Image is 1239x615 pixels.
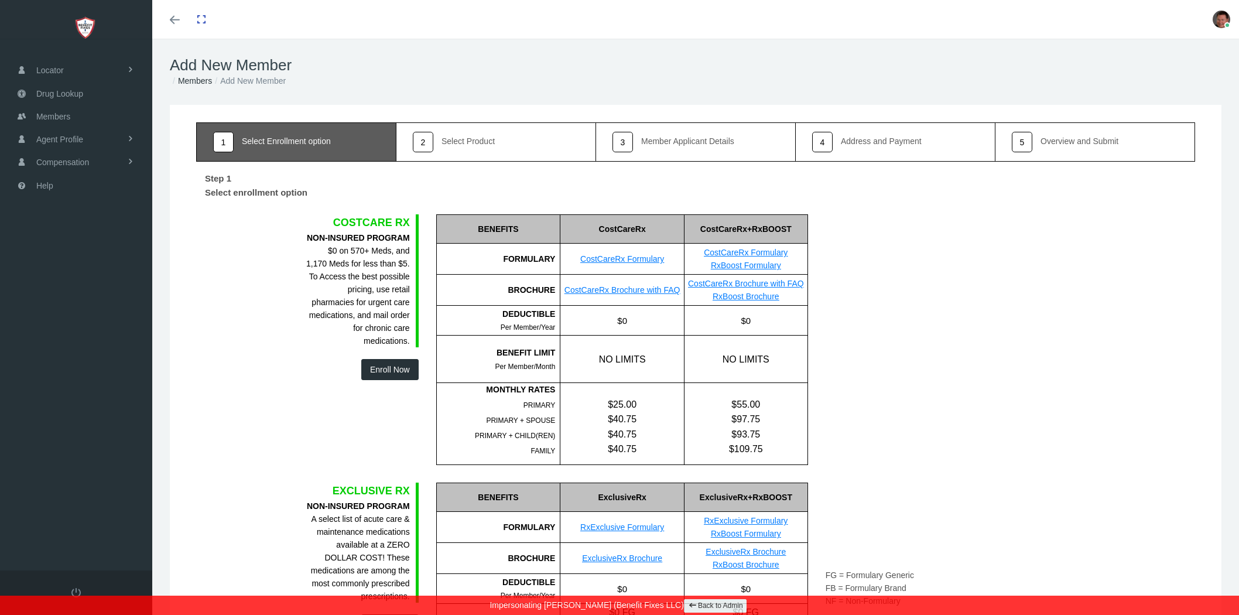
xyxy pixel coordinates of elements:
[531,447,556,455] span: FAMILY
[560,427,684,442] div: $40.75
[704,248,788,257] a: CostCareRx Formulary
[684,397,807,412] div: $55.00
[560,336,684,382] div: NO LIMITS
[36,83,83,105] span: Drug Lookup
[688,279,804,288] a: CostCareRx Brochure with FAQ
[212,74,286,87] li: Add New Member
[684,574,807,603] div: $0
[612,132,633,152] div: 3
[580,522,664,532] a: RxExclusive Formulary
[36,128,83,151] span: Agent Profile
[436,543,560,574] div: BROCHURE
[684,306,807,335] div: $0
[1012,132,1032,152] div: 5
[170,56,1221,74] h1: Add New Member
[437,576,556,589] div: DEDUCTIBLE
[564,285,680,295] a: CostCareRx Brochure with FAQ
[437,346,556,359] div: BENEFIT LIMIT
[523,401,555,409] span: PRIMARY
[306,500,410,603] div: A select list of acute care & maintenance medications available at a ZERO DOLLAR COST! These medi...
[36,59,64,81] span: Locator
[436,483,560,512] div: BENEFITS
[826,583,906,593] span: FB = Formulary Brand
[560,412,684,426] div: $40.75
[704,516,788,525] a: RxExclusive Formulary
[560,397,684,412] div: $25.00
[826,570,914,580] span: FG = Formulary Generic
[1213,11,1230,28] img: S_Profile_Picture_9046.jpg
[306,231,410,347] div: $0 on 570+ Meds, and 1,170 Meds for less than $5. To Access the best possible pricing, use retail...
[196,186,316,203] label: Select enrollment option
[684,412,807,426] div: $97.75
[560,442,684,456] div: $40.75
[684,483,807,512] div: ExclusiveRx+RxBOOST
[713,560,779,569] a: RxBoost Brochure
[711,261,781,270] a: RxBoost Formulary
[711,529,781,538] a: RxBoost Formulary
[436,244,560,275] div: FORMULARY
[684,442,807,456] div: $109.75
[684,427,807,442] div: $93.75
[36,105,70,128] span: Members
[242,137,331,145] div: Select Enrollment option
[178,76,212,86] a: Members
[213,132,234,152] div: 1
[36,175,53,197] span: Help
[15,13,156,42] img: Benefit Fixes LLC
[560,214,684,244] div: CostCareRx
[684,214,807,244] div: CostCareRx+RxBOOST
[495,363,556,371] span: Per Member/Month
[436,214,560,244] div: BENEFITS
[436,275,560,306] div: BROCHURE
[560,574,684,603] div: $0
[36,151,89,173] span: Compensation
[501,592,556,600] span: Per Member/Year
[9,596,1230,615] div: Impersonating [PERSON_NAME] (Benefit Fixes LLC)
[812,132,833,152] div: 4
[413,132,433,152] div: 2
[306,483,410,499] div: EXCLUSIVE RX
[436,512,560,543] div: FORMULARY
[560,483,684,512] div: ExclusiveRx
[560,306,684,335] div: $0
[582,553,662,563] a: ExclusiveRx Brochure
[486,416,555,425] span: PRIMARY + SPOUSE
[306,214,410,231] div: COSTCARE RX
[196,168,240,186] label: Step 1
[307,501,410,511] b: NON-INSURED PROGRAM
[307,233,410,242] b: NON-INSURED PROGRAM
[684,599,747,613] a: Back to Admin
[441,137,495,145] div: Select Product
[706,547,786,556] a: ExclusiveRx Brochure
[1041,137,1118,145] div: Overview and Submit
[361,359,419,380] button: Enroll Now
[437,383,556,396] div: MONTHLY RATES
[437,307,556,320] div: DEDUCTIBLE
[580,254,664,264] a: CostCareRx Formulary
[475,432,555,440] span: PRIMARY + CHILD(REN)
[501,323,556,332] span: Per Member/Year
[641,137,734,145] div: Member Applicant Details
[713,292,779,301] a: RxBoost Brochure
[684,336,807,382] div: NO LIMITS
[841,137,922,145] div: Address and Payment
